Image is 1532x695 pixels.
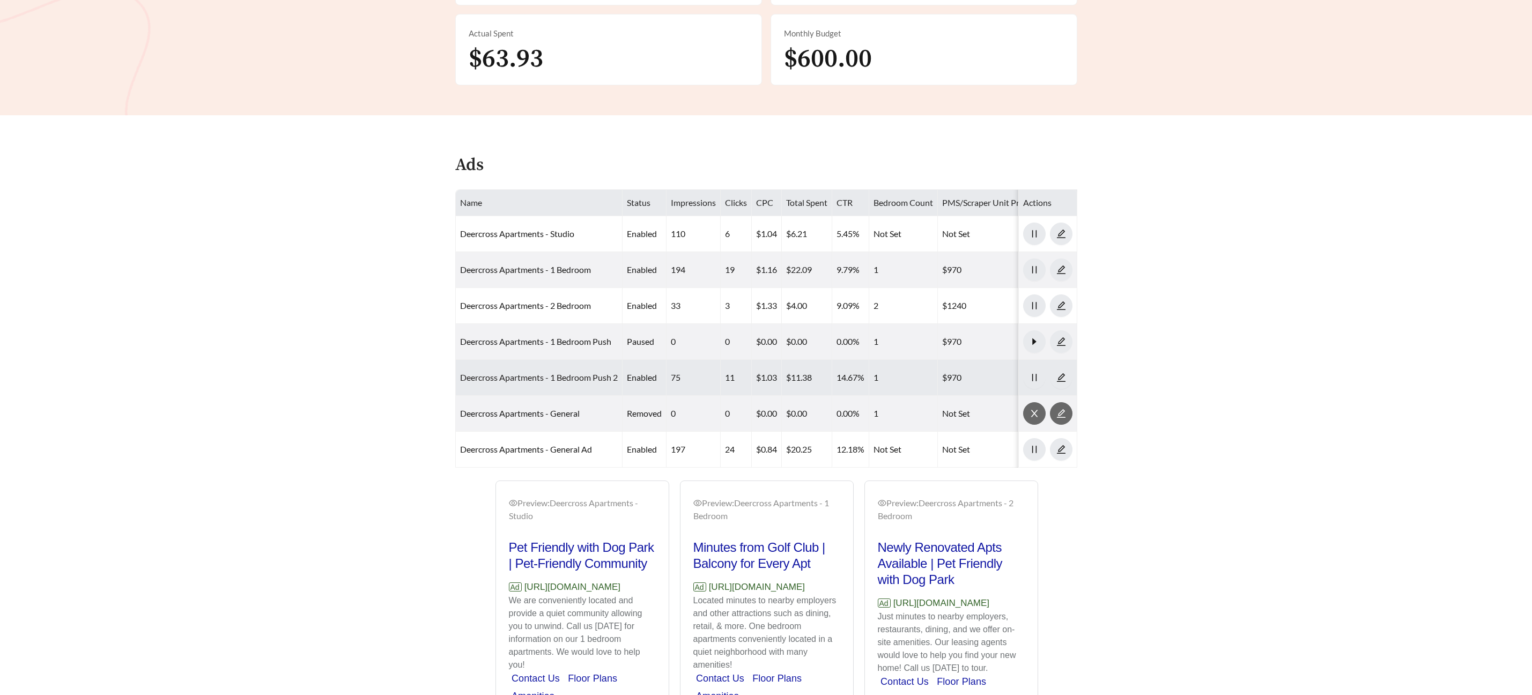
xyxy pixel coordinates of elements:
a: Deercross Apartments - 1 Bedroom [460,264,591,275]
td: 11 [721,360,752,396]
th: PMS/Scraper Unit Price [938,190,1034,216]
span: $63.93 [469,43,543,75]
a: edit [1050,264,1072,275]
a: Contact Us [880,676,929,687]
a: Deercross Apartments - 2 Bedroom [460,300,591,310]
div: Actual Spent [469,27,749,40]
button: pause [1023,366,1046,389]
td: 14.67% [832,360,869,396]
span: pause [1024,229,1045,239]
td: 6 [721,216,752,252]
h2: Newly Renovated Apts Available | Pet Friendly with Dog Park [878,539,1025,588]
td: 0 [667,396,721,432]
span: Ad [878,598,891,608]
td: $0.84 [752,432,782,468]
td: 0 [667,324,721,360]
td: Not Set [938,432,1034,468]
span: CPC [756,197,773,208]
span: CTR [837,197,853,208]
td: 194 [667,252,721,288]
a: Deercross Apartments - General [460,408,580,418]
div: Preview: Deercross Apartments - 1 Bedroom [693,497,840,522]
td: Not Set [938,396,1034,432]
a: edit [1050,408,1072,418]
td: 33 [667,288,721,324]
a: edit [1050,372,1072,382]
td: 5.45% [832,216,869,252]
div: Preview: Deercross Apartments - 2 Bedroom [878,497,1025,522]
button: edit [1050,294,1072,317]
span: pause [1024,373,1045,382]
td: $20.25 [782,432,832,468]
td: $0.00 [782,396,832,432]
td: Not Set [869,216,938,252]
button: edit [1050,258,1072,281]
td: $0.00 [752,396,782,432]
td: 1 [869,324,938,360]
td: 1 [869,360,938,396]
td: $0.00 [752,324,782,360]
button: edit [1050,223,1072,245]
span: edit [1050,301,1072,310]
td: 0.00% [832,324,869,360]
th: Clicks [721,190,752,216]
span: pause [1024,301,1045,310]
a: edit [1050,444,1072,454]
td: $1.03 [752,360,782,396]
td: $1.04 [752,216,782,252]
p: Just minutes to nearby employers, restaurants, dining, and we offer on-site amenities. Our leasin... [878,610,1025,675]
td: $4.00 [782,288,832,324]
td: $22.09 [782,252,832,288]
button: caret-right [1023,330,1046,353]
span: eye [878,499,886,507]
td: 0 [721,324,752,360]
td: Not Set [869,432,938,468]
td: 110 [667,216,721,252]
td: 2 [869,288,938,324]
button: pause [1023,223,1046,245]
span: Ad [693,582,706,592]
h2: Pet Friendly with Dog Park | Pet-Friendly Community [509,539,656,572]
span: pause [1024,265,1045,275]
a: edit [1050,300,1072,310]
a: Deercross Apartments - Studio [460,228,574,239]
td: $1.33 [752,288,782,324]
td: 197 [667,432,721,468]
span: edit [1050,445,1072,454]
td: $11.38 [782,360,832,396]
div: Monthly Budget [784,27,1064,40]
span: enabled [627,444,657,454]
div: Preview: Deercross Apartments - Studio [509,497,656,522]
p: Located minutes to nearby employers and other attractions such as dining, retail, & more. One bed... [693,594,840,671]
span: pause [1024,445,1045,454]
td: $0.00 [782,324,832,360]
td: 3 [721,288,752,324]
button: edit [1050,402,1072,425]
span: edit [1050,337,1072,346]
td: 0 [721,396,752,432]
a: Contact Us [512,673,560,684]
a: edit [1050,228,1072,239]
td: $970 [938,324,1034,360]
button: pause [1023,438,1046,461]
span: edit [1050,373,1072,382]
h2: Minutes from Golf Club | Balcony for Every Apt [693,539,840,572]
td: 19 [721,252,752,288]
button: edit [1050,330,1072,353]
td: 9.79% [832,252,869,288]
td: $970 [938,252,1034,288]
p: [URL][DOMAIN_NAME] [509,580,656,594]
th: Actions [1019,190,1077,216]
a: Floor Plans [937,676,986,687]
span: edit [1050,265,1072,275]
th: Status [623,190,667,216]
th: Name [456,190,623,216]
h4: Ads [455,156,484,175]
td: 1 [869,252,938,288]
span: enabled [627,372,657,382]
a: Floor Plans [568,673,617,684]
td: 24 [721,432,752,468]
td: $1.16 [752,252,782,288]
span: enabled [627,264,657,275]
p: We are conveniently located and provide a quiet community allowing you to unwind. Call us [DATE] ... [509,594,656,671]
